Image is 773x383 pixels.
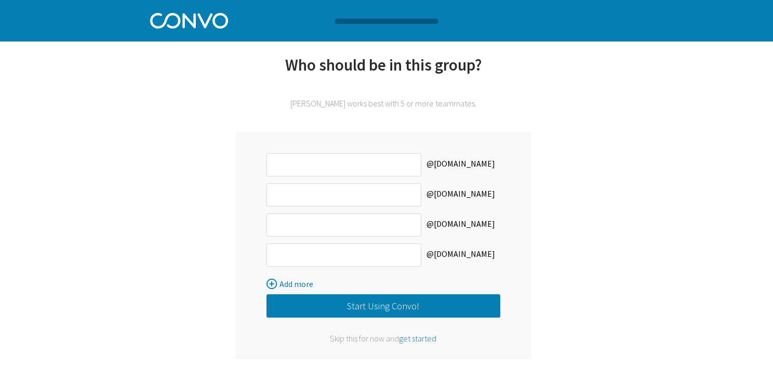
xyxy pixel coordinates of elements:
[266,294,500,318] button: Start Using Convo!
[421,183,500,207] label: @[DOMAIN_NAME]
[421,153,500,176] label: @[DOMAIN_NAME]
[421,213,500,237] label: @[DOMAIN_NAME]
[235,54,531,88] div: Who should be in this group?
[235,98,531,108] div: [PERSON_NAME] works best with 5 or more teammates.
[421,243,500,267] label: @[DOMAIN_NAME]
[279,279,313,289] span: Add more
[266,333,500,344] div: Skip this for now and
[150,10,228,29] img: Convo Logo
[399,333,436,344] span: get started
